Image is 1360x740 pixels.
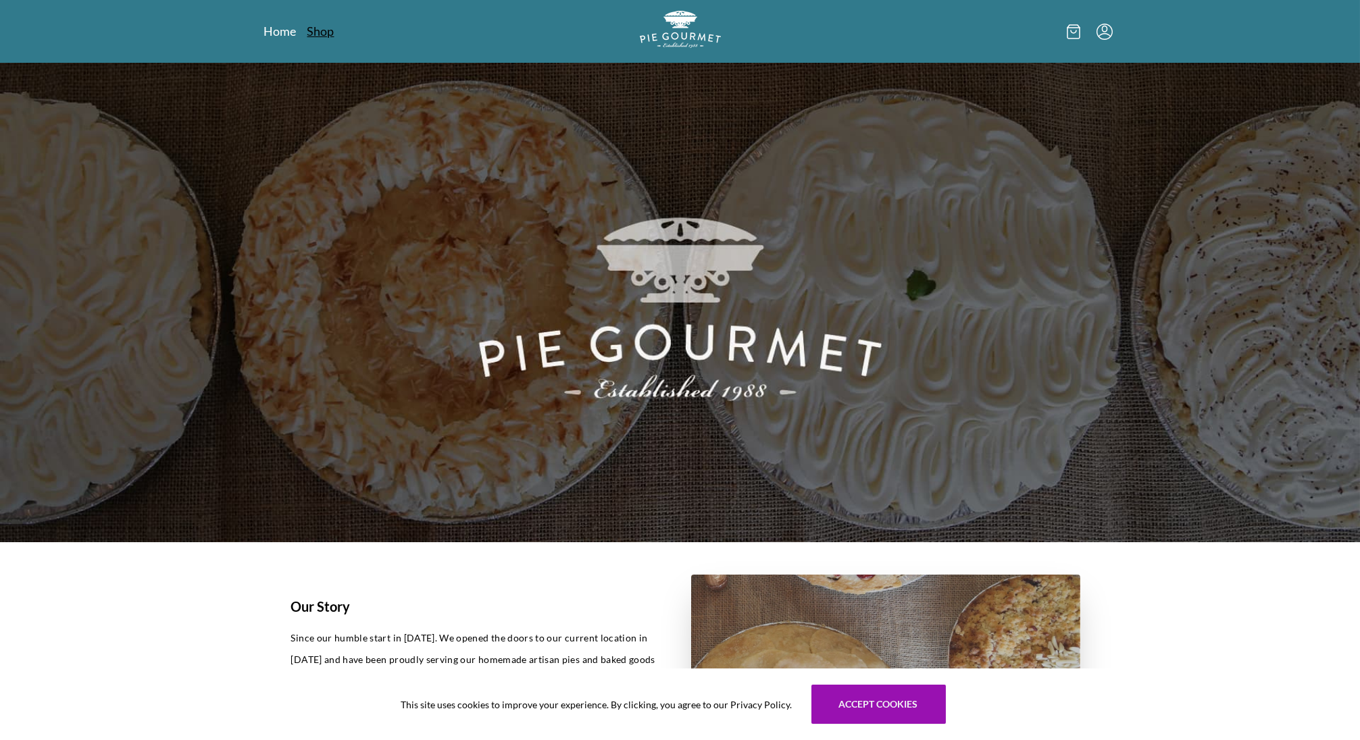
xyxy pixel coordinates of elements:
span: This site uses cookies to improve your experience. By clicking, you agree to our Privacy Policy. [401,697,792,712]
h1: Our Story [291,596,659,616]
a: Shop [307,23,334,39]
a: Logo [640,11,721,52]
img: logo [640,11,721,48]
button: Accept cookies [811,685,946,724]
button: Menu [1097,24,1113,40]
a: Home [264,23,297,39]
